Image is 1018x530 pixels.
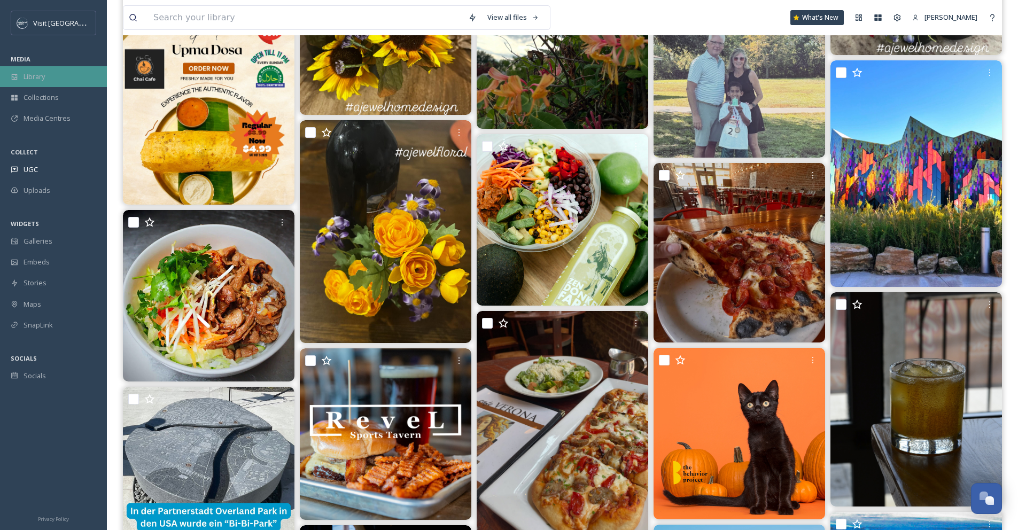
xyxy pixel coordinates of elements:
[482,7,545,28] a: View all files
[654,348,825,519] img: Hello, October! 🍂⁠ ⁠ At The Behavior Project, we’re kicking off the month with all things festive...
[38,516,69,523] span: Privacy Policy
[24,113,71,123] span: Media Centres
[300,120,471,343] img: #bottlebouquet, #ajewelhomedesign, #silkfloral, #ajewelhomedesign, #sedaliamo, #bransonmo, #leess...
[123,210,294,381] img: Vietnam Cafe, after nearly 30 years in Kansas City’s Columbus Park, is crossing the state line wi...
[11,55,30,63] span: MEDIA
[24,257,50,267] span: Embeds
[24,278,46,288] span: Stories
[24,299,41,309] span: Maps
[971,483,1002,514] button: Open Chat
[300,348,471,520] img: $6 burgers all day. djpure311 music bingo. Enough said ! See you tonight. #overlandpark #sportsba...
[24,371,46,381] span: Socials
[24,92,59,103] span: Collections
[24,320,53,330] span: SnapLink
[477,134,648,306] img: 🫏 For nearly a decade, Kansas Citians have lined up at farmers markets and pop-ups for the bright...
[830,60,1002,287] img: 🎨 🫟Colores que cuentan historias sin palabras 🎨🫟 . . . . #photography, #mood #whisperpic #quietmo...
[924,12,977,22] span: [PERSON_NAME]
[907,7,983,28] a: [PERSON_NAME]
[38,512,69,525] a: Privacy Policy
[11,220,39,228] span: WIDGETS
[33,18,116,28] span: Visit [GEOGRAPHIC_DATA]
[24,185,50,196] span: Uploads
[148,6,463,29] input: Search your library
[11,354,37,362] span: SOCIALS
[24,72,45,82] span: Library
[830,292,1002,506] img: Fall Flavors 🍁🍎 Apple Cider Margarita Tequila, louisburgcidermill Apple Cider, Allspice Dram, Lim...
[24,236,52,246] span: Galleries
[11,148,38,156] span: COLLECT
[790,10,844,25] a: What's New
[654,163,825,342] img: What we love about pizza is that there’s one for everyone. It gathers people around the same tabl...
[17,18,28,28] img: c3es6xdrejuflcaqpovn.png
[24,165,38,175] span: UGC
